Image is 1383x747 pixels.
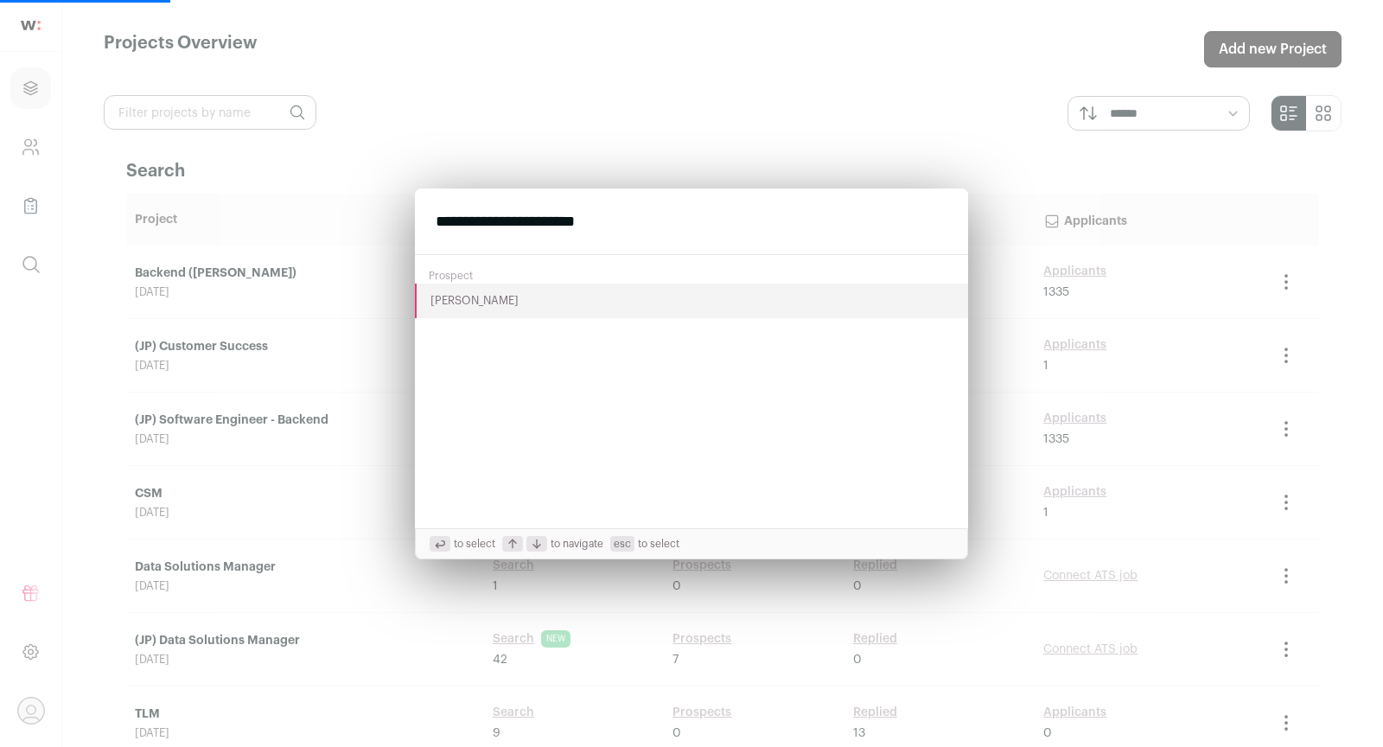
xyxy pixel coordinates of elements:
span: to select [610,536,679,552]
span: to select [430,536,495,552]
span: esc [610,536,634,552]
div: Prospect [415,262,968,284]
span: to navigate [502,536,603,552]
button: [PERSON_NAME] [415,284,968,318]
